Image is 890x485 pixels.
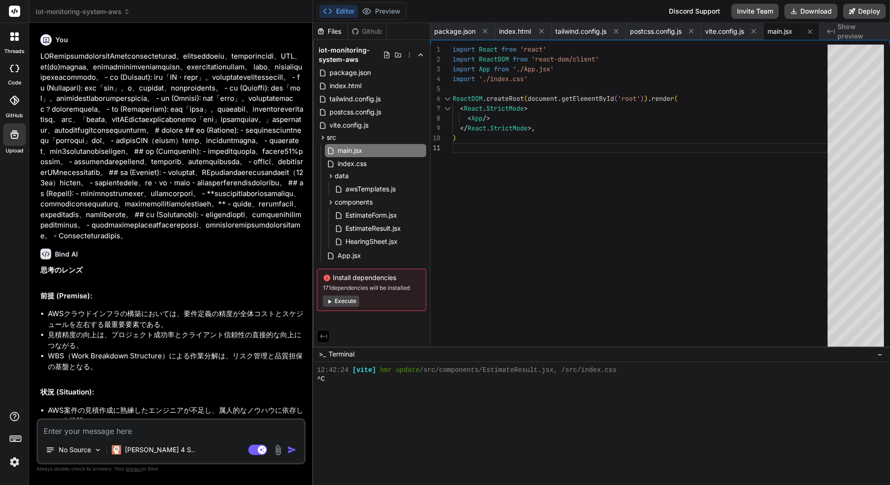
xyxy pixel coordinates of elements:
span: main.jsx [337,145,363,156]
li: WBS（Work Breakdown Structure）による作業分解は、リスク管理と品質担保の基盤となる。 [48,351,304,372]
span: document [528,94,558,103]
span: HearingSheet.jsx [345,236,399,247]
span: ReactDOM [479,55,509,63]
span: ReactDOM [453,94,483,103]
span: 'root' [618,94,640,103]
span: main.jsx [767,27,792,36]
span: /> [483,114,490,122]
div: 9 [430,123,440,133]
span: [vite] [353,366,376,375]
span: index.css [337,158,368,169]
button: Execute [323,296,359,307]
div: 11 [430,143,440,153]
span: tailwind.config.js [329,93,382,105]
span: vite.config.js [329,120,369,131]
span: './index.css' [479,75,528,83]
div: 7 [430,104,440,114]
span: App [471,114,483,122]
div: 8 [430,114,440,123]
button: Download [784,4,837,19]
div: 2 [430,54,440,64]
span: import [453,55,475,63]
span: . [483,94,486,103]
div: Github [348,27,386,36]
span: . [486,124,490,132]
div: 3 [430,64,440,74]
p: Always double-check its answers. Your in Bind [37,464,306,473]
span: React [479,45,498,53]
div: Files [313,27,347,36]
button: − [875,347,884,362]
span: ) [640,94,644,103]
span: 'react' [520,45,546,53]
img: Pick Models [94,446,102,454]
span: >, [528,124,535,132]
div: Click to collapse the range. [441,104,453,114]
span: ^C [317,375,325,384]
img: icon [287,445,297,455]
span: 12:42:24 [317,366,348,375]
span: from [513,55,528,63]
li: AWS案件の見積作成に熟練したエンジニアが不足し、属人的なノウハウに依存している状態。 [48,405,304,426]
h1: 思考のレンズ [40,265,304,276]
span: postcss.config.js [630,27,682,36]
span: < [468,114,471,122]
span: StrictMode [490,124,528,132]
span: iot-monitoring-system-aws [36,7,130,16]
span: EstimateResult.jsx [345,223,402,234]
h2: 状況 (Situation): [40,387,304,398]
span: ) [453,134,456,142]
span: /src/components/EstimateResult.jsx, /src/index.css [420,366,617,375]
span: awsTemplates.js [345,183,397,195]
span: . [483,104,486,113]
label: Upload [6,147,23,155]
span: components [335,197,373,207]
span: Install dependencies [323,273,420,282]
span: index.html [329,80,362,91]
img: settings [7,454,23,470]
h6: Bind AI [55,250,78,259]
span: . [648,94,652,103]
span: index.html [499,27,531,36]
span: < [460,104,464,113]
div: 10 [430,133,440,143]
span: src [327,133,336,142]
span: App.jsx [337,250,362,261]
div: 4 [430,74,440,84]
span: getElementById [561,94,614,103]
h2: 前提 (Premise): [40,291,304,302]
span: data [335,171,349,181]
span: React [468,124,486,132]
label: GitHub [6,112,23,120]
span: React [464,104,483,113]
span: createRoot [486,94,524,103]
img: Claude 4 Sonnet [112,445,121,455]
span: − [877,349,882,359]
span: tailwind.config.js [555,27,606,36]
span: render [652,94,674,103]
span: vite.config.js [705,27,744,36]
label: threads [4,47,24,55]
span: from [494,65,509,73]
span: Terminal [329,349,354,359]
button: Editor [319,5,358,18]
div: Discord Support [663,4,726,19]
span: package.json [434,27,476,36]
p: [PERSON_NAME] 4 S.. [125,445,195,455]
p: No Source [59,445,91,455]
div: 1 [430,45,440,54]
span: >_ [319,349,326,359]
button: Preview [358,5,404,18]
span: App [479,65,490,73]
span: package.json [329,67,372,78]
span: hmr update [380,366,420,375]
img: attachment [273,445,284,455]
span: iot-monitoring-system-aws [319,45,383,64]
label: code [8,79,21,87]
span: . [558,94,561,103]
span: </ [460,124,468,132]
span: 'react-dom/client' [531,55,599,63]
span: 171 dependencies will be installed [323,284,420,292]
span: ) [644,94,648,103]
span: StrictMode [486,104,524,113]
